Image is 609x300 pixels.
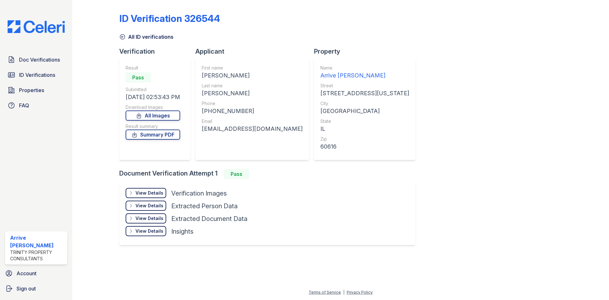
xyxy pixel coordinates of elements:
span: ID Verifications [19,71,55,79]
div: IL [320,124,409,133]
div: Extracted Person Data [171,202,238,210]
div: Pass [126,72,151,83]
a: Properties [5,84,67,97]
div: [PERSON_NAME] [202,89,303,98]
div: Insights [171,227,193,236]
div: Download Images [126,104,180,110]
div: View Details [135,228,163,234]
div: [DATE] 02:53:43 PM [126,93,180,102]
div: State [320,118,409,124]
div: [GEOGRAPHIC_DATA] [320,107,409,116]
div: Zip [320,136,409,142]
div: Result [126,65,180,71]
div: View Details [135,203,163,209]
div: ID Verification 326544 [119,13,220,24]
a: All ID verifications [119,33,174,41]
span: Account [16,270,36,277]
div: [PHONE_NUMBER] [202,107,303,116]
a: Doc Verifications [5,53,67,66]
a: Summary PDF [126,130,180,140]
div: [PERSON_NAME] [202,71,303,80]
a: ID Verifications [5,69,67,81]
div: Property [314,47,421,56]
div: Verification [119,47,195,56]
div: 60616 [320,142,409,151]
a: Sign out [3,282,70,295]
div: Arrive [PERSON_NAME] [320,71,409,80]
span: Properties [19,86,44,94]
div: View Details [135,190,163,196]
div: | [343,290,344,295]
div: Arrive [PERSON_NAME] [10,234,65,249]
div: Result summary [126,123,180,130]
iframe: chat widget [582,275,603,294]
div: Extracted Document Data [171,214,247,223]
div: View Details [135,215,163,222]
div: City [320,100,409,107]
span: Sign out [16,285,36,292]
div: Name [320,65,409,71]
a: Privacy Policy [347,290,373,295]
div: Last name [202,83,303,89]
a: Name Arrive [PERSON_NAME] [320,65,409,80]
div: Submitted [126,86,180,93]
a: Terms of Service [309,290,341,295]
div: Phone [202,100,303,107]
div: Street [320,83,409,89]
span: FAQ [19,102,29,109]
div: [STREET_ADDRESS][US_STATE] [320,89,409,98]
a: Account [3,267,70,280]
div: Document Verification Attempt 1 [119,169,421,179]
div: Verification Images [171,189,227,198]
div: Applicant [195,47,314,56]
div: Email [202,118,303,124]
img: CE_Logo_Blue-a8612792a0a2168367f1c8372b55b34899dd931a85d93a1a3d3e32e68fde9ad4.png [3,20,70,33]
div: First name [202,65,303,71]
a: FAQ [5,99,67,112]
div: Trinity Property Consultants [10,249,65,262]
span: Doc Verifications [19,56,60,63]
div: Pass [224,169,249,179]
a: All Images [126,110,180,121]
div: [EMAIL_ADDRESS][DOMAIN_NAME] [202,124,303,133]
